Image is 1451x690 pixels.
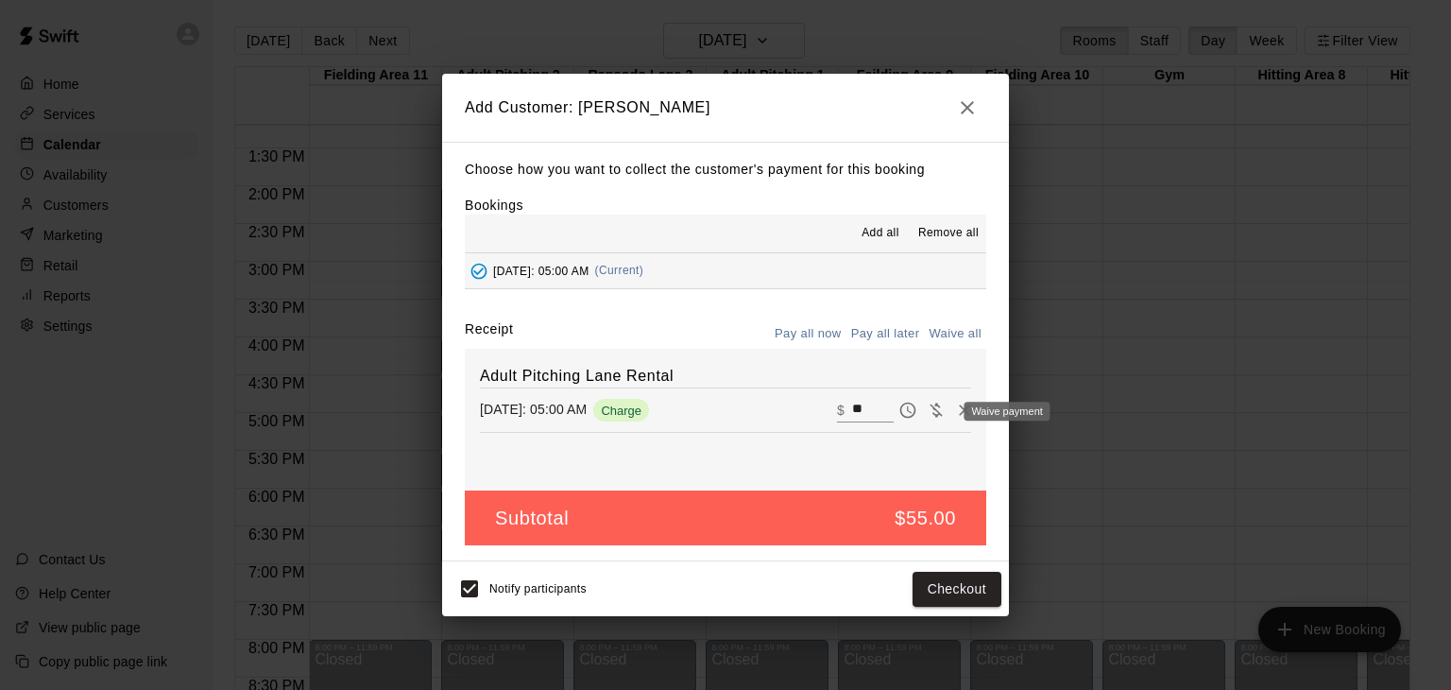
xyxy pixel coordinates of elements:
h5: Subtotal [495,506,569,531]
h2: Add Customer: [PERSON_NAME] [442,74,1009,142]
button: Checkout [913,572,1001,607]
h5: $55.00 [895,506,956,531]
button: Add all [850,218,911,249]
label: Bookings [465,198,523,213]
span: Remove all [918,224,979,243]
button: Pay all later [846,319,925,349]
p: [DATE]: 05:00 AM [480,400,587,419]
button: Waive all [924,319,986,349]
span: [DATE]: 05:00 AM [493,264,589,277]
span: Notify participants [489,583,587,596]
button: Remove [950,396,979,424]
h6: Adult Pitching Lane Rental [480,364,971,388]
div: Waive payment [964,402,1050,421]
span: Charge [593,404,649,418]
span: Waive payment [922,401,950,417]
button: Added - Collect Payment [465,257,493,285]
span: Add all [862,224,899,243]
span: (Current) [595,264,644,277]
span: Pay later [894,401,922,417]
label: Receipt [465,319,513,349]
button: Pay all now [770,319,846,349]
p: $ [837,401,845,420]
button: Added - Collect Payment[DATE]: 05:00 AM(Current) [465,253,986,288]
p: Choose how you want to collect the customer's payment for this booking [465,158,986,181]
button: Remove all [911,218,986,249]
